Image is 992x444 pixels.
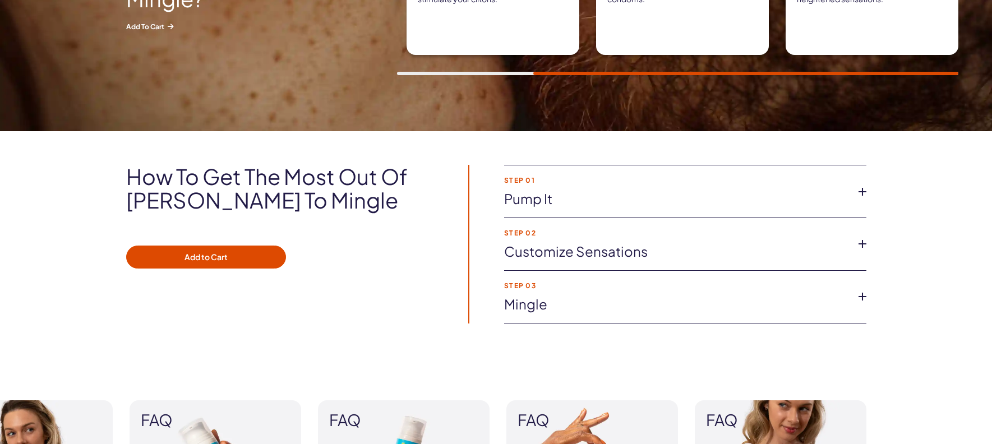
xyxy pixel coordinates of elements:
span: Add to Cart [126,22,328,31]
h2: How to get the most out of [PERSON_NAME] to Mingle [126,165,437,212]
span: FAQ [141,411,290,429]
a: Customize Sensations [504,242,848,261]
a: Mingle [504,295,848,314]
strong: Step 01 [504,177,848,184]
span: FAQ [329,411,478,429]
span: FAQ [706,411,855,429]
strong: Step 03 [504,282,848,289]
strong: Step 02 [504,229,848,237]
button: Add to Cart [126,246,286,269]
span: FAQ [518,411,667,429]
a: Pump It [504,189,848,209]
